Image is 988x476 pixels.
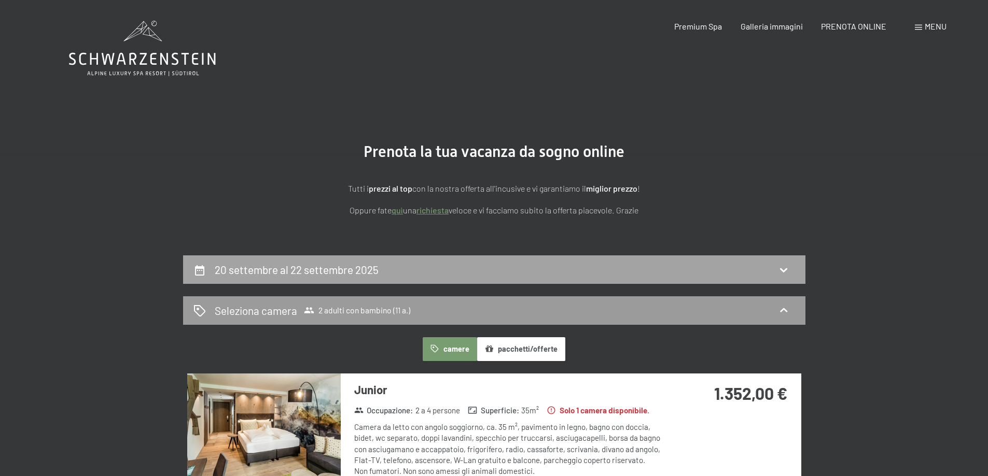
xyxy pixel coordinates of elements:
[354,382,663,398] h3: Junior
[547,405,649,416] strong: Solo 1 camera disponibile.
[521,405,539,416] span: 35 m²
[354,405,413,416] strong: Occupazione :
[304,305,410,315] span: 2 adulti con bambino (11 a.)
[423,337,477,361] button: camere
[821,21,886,31] a: PRENOTA ONLINE
[468,405,519,416] strong: Superficie :
[235,204,754,217] p: Oppure fate una veloce e vi facciamo subito la offerta piacevole. Grazie
[477,337,565,361] button: pacchetti/offerte
[416,205,449,215] a: richiesta
[714,383,787,403] strong: 1.352,00 €
[364,142,624,161] span: Prenota la tua vacanza da sogno online
[215,263,379,276] h2: 20 settembre al 22 settembre 2025
[369,183,412,193] strong: prezzi al top
[674,21,722,31] a: Premium Spa
[415,405,460,416] span: 2 a 4 persone
[741,21,803,31] a: Galleria immagini
[235,182,754,195] p: Tutti i con la nostra offerta all'incusive e vi garantiamo il !
[215,303,297,318] h2: Seleziona camera
[586,183,637,193] strong: miglior prezzo
[925,21,947,31] span: Menu
[392,205,403,215] a: quì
